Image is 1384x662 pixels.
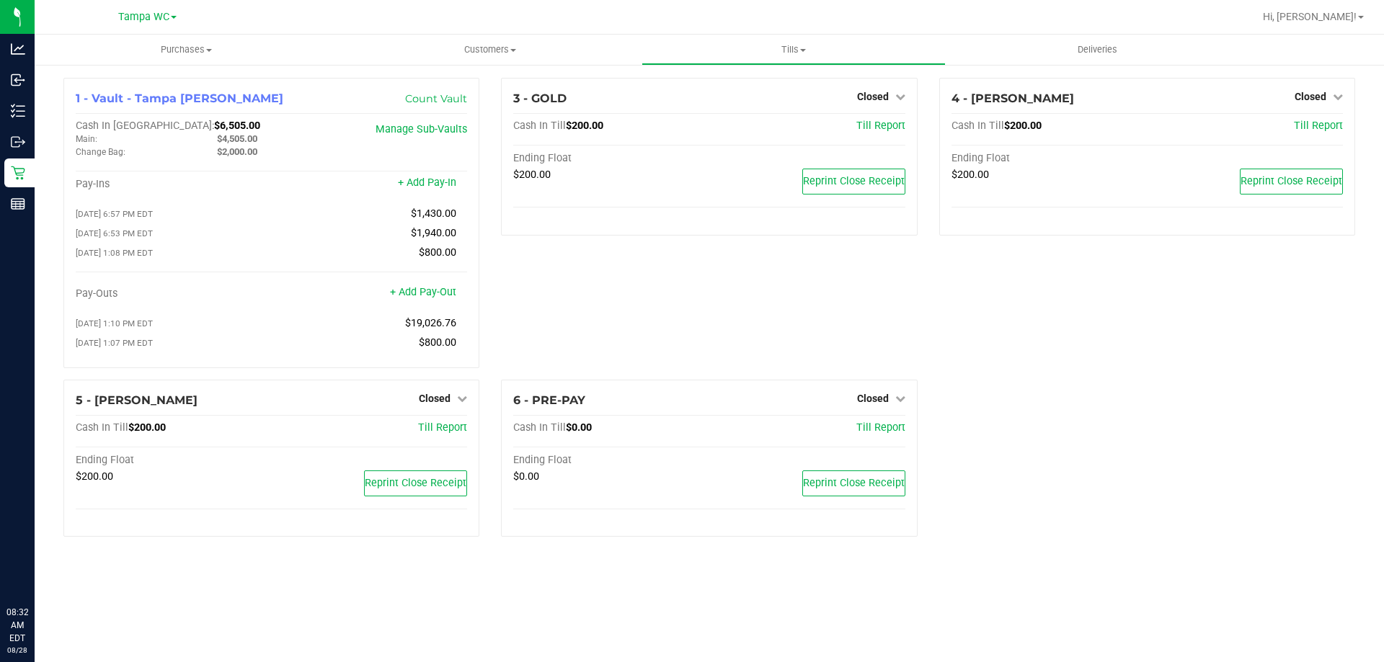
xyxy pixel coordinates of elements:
[118,11,169,23] span: Tampa WC
[76,393,198,407] span: 5 - [PERSON_NAME]
[217,146,257,157] span: $2,000.00
[35,35,338,65] a: Purchases
[513,393,585,407] span: 6 - PRE-PAY
[338,35,642,65] a: Customers
[418,421,467,434] a: Till Report
[951,91,1074,105] span: 4 - [PERSON_NAME]
[214,120,260,132] span: $6,505.00
[76,454,272,467] div: Ending Float
[11,42,25,56] inline-svg: Analytics
[76,120,214,132] span: Cash In [GEOGRAPHIC_DATA]:
[76,178,272,191] div: Pay-Ins
[11,73,25,87] inline-svg: Inbound
[566,421,592,434] span: $0.00
[76,147,125,157] span: Change Bag:
[642,43,944,56] span: Tills
[946,35,1249,65] a: Deliveries
[11,104,25,118] inline-svg: Inventory
[76,248,153,258] span: [DATE] 1:08 PM EDT
[419,393,451,404] span: Closed
[11,166,25,180] inline-svg: Retail
[376,123,467,135] a: Manage Sub-Vaults
[76,338,153,348] span: [DATE] 1:07 PM EDT
[6,606,28,645] p: 08:32 AM EDT
[513,91,567,105] span: 3 - GOLD
[513,454,709,467] div: Ending Float
[856,120,905,132] a: Till Report
[76,318,153,328] span: [DATE] 1:10 PM EDT
[76,228,153,238] span: [DATE] 6:53 PM EDT
[857,393,889,404] span: Closed
[405,92,467,105] a: Count Vault
[6,645,28,656] p: 08/28
[1004,120,1042,132] span: $200.00
[951,120,1004,132] span: Cash In Till
[411,207,456,220] span: $1,430.00
[11,197,25,211] inline-svg: Reports
[513,470,539,483] span: $0.00
[802,169,905,194] button: Reprint Close Receipt
[411,227,456,239] span: $1,940.00
[76,209,153,219] span: [DATE] 6:57 PM EDT
[1058,43,1137,56] span: Deliveries
[566,120,603,132] span: $200.00
[35,43,338,56] span: Purchases
[1241,175,1342,187] span: Reprint Close Receipt
[76,470,113,483] span: $200.00
[1295,91,1326,102] span: Closed
[365,477,466,489] span: Reprint Close Receipt
[217,133,257,144] span: $4,505.00
[951,152,1148,165] div: Ending Float
[76,287,272,300] div: Pay-Outs
[803,175,905,187] span: Reprint Close Receipt
[513,120,566,132] span: Cash In Till
[1240,169,1343,194] button: Reprint Close Receipt
[802,470,905,496] button: Reprint Close Receipt
[364,470,467,496] button: Reprint Close Receipt
[11,135,25,149] inline-svg: Outbound
[390,286,456,298] a: + Add Pay-Out
[339,43,641,56] span: Customers
[803,477,905,489] span: Reprint Close Receipt
[513,152,709,165] div: Ending Float
[419,336,456,349] span: $800.00
[856,421,905,434] a: Till Report
[951,169,989,181] span: $200.00
[642,35,945,65] a: Tills
[1263,11,1357,22] span: Hi, [PERSON_NAME]!
[76,421,128,434] span: Cash In Till
[128,421,166,434] span: $200.00
[76,91,283,105] span: 1 - Vault - Tampa [PERSON_NAME]
[857,91,889,102] span: Closed
[513,169,551,181] span: $200.00
[398,176,456,189] a: + Add Pay-In
[419,246,456,259] span: $800.00
[76,134,97,144] span: Main:
[405,317,456,329] span: $19,026.76
[513,421,566,434] span: Cash In Till
[1294,120,1343,132] a: Till Report
[14,547,58,590] iframe: Resource center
